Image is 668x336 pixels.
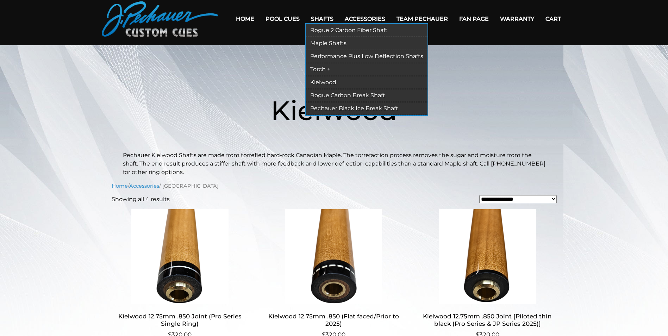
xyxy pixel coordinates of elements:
[419,310,556,330] h2: Kielwood 12.75mm .850 Joint [Piloted thin black (Pro Series & JP Series 2025)]
[494,10,540,28] a: Warranty
[230,10,260,28] a: Home
[306,37,427,50] a: Maple Shafts
[112,182,557,190] nav: Breadcrumb
[306,76,427,89] a: Kielwood
[112,209,249,304] img: Kielwood 12.75mm .850 Joint (Pro Series Single Ring)
[102,1,218,37] img: Pechauer Custom Cues
[306,50,427,63] a: Performance Plus Low Deflection Shafts
[419,209,556,304] img: Kielwood 12.75mm .850 Joint [Piloted thin black (Pro Series & JP Series 2025)]
[265,209,402,304] img: Kielwood 12.75mm .850 (Flat faced/Prior to 2025)
[271,94,397,127] span: Kielwood
[129,183,159,189] a: Accessories
[306,89,427,102] a: Rogue Carbon Break Shaft
[112,183,128,189] a: Home
[479,195,557,203] select: Shop order
[306,24,427,37] a: Rogue 2 Carbon Fiber Shaft
[260,10,305,28] a: Pool Cues
[306,102,427,115] a: Pechauer Black Ice Break Shaft
[112,310,249,330] h2: Kielwood 12.75mm .850 Joint (Pro Series Single Ring)
[305,10,339,28] a: Shafts
[339,10,391,28] a: Accessories
[391,10,454,28] a: Team Pechauer
[123,151,545,176] p: Pechauer Kielwood Shafts are made from torrefied hard-rock Canadian Maple. The torrefaction proce...
[540,10,567,28] a: Cart
[454,10,494,28] a: Fan Page
[265,310,402,330] h2: Kielwood 12.75mm .850 (Flat faced/Prior to 2025)
[306,63,427,76] a: Torch +
[112,195,170,204] p: Showing all 4 results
